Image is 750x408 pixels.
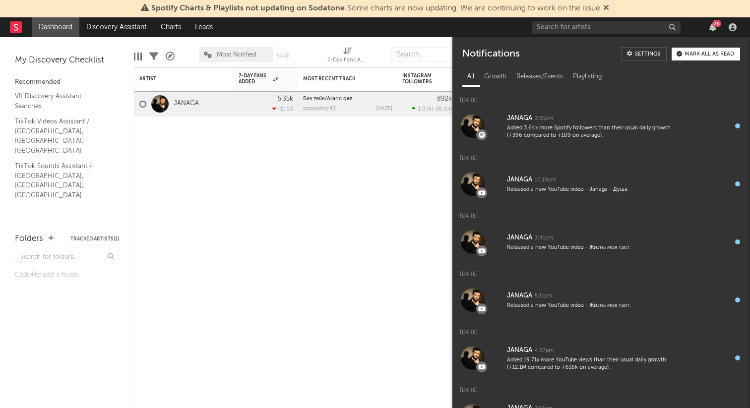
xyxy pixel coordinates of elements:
div: Edit Columns [134,42,142,71]
a: JANAGA [174,100,199,108]
a: Без тебя/Aranc qez [303,96,353,102]
button: Mark all as read [672,48,740,60]
div: Added 19.71x more YouTube views than their usual daily growth (+12.1M compared to +616k on average). [507,356,682,372]
a: Dashboard [32,17,79,37]
div: [DATE] [452,377,750,397]
div: Folders [15,233,43,245]
div: 5:11pm [535,292,552,300]
div: Most Recent Track [303,76,377,82]
div: 7-Day Fans Added (7-Day Fans Added) [327,42,367,71]
div: Growth [479,68,511,85]
div: My Discovery Checklist [15,55,119,66]
div: Releases/Events [511,68,568,85]
div: Notifications [462,47,519,61]
div: Click to add a folder. [15,269,119,281]
div: 4:57pm [535,347,554,354]
div: 3:41pm [535,234,553,242]
a: Leads [188,17,220,37]
a: Settings [622,47,667,61]
button: Save [277,53,290,58]
a: Discovery Assistant [79,17,154,37]
a: JANAGA3:41pmReleased a new YouTube video - Жизнь моя тает. [452,223,750,261]
a: TikTok Videos Assistant / [GEOGRAPHIC_DATA], [GEOGRAPHIC_DATA], [GEOGRAPHIC_DATA] [15,116,109,156]
a: JANAGA10:19pmReleased a new YouTube video - Janaga - Душа. [452,165,750,203]
div: JANAGA [507,290,532,302]
div: Filters [149,42,158,71]
div: 892k [437,96,452,102]
div: 5.35k [278,96,293,102]
span: 7-Day Fans Added [239,73,270,85]
div: Mark all as read [685,52,734,57]
a: TikTok Sounds Assistant / [GEOGRAPHIC_DATA], [GEOGRAPHIC_DATA], [GEOGRAPHIC_DATA] [15,161,109,200]
input: Search... [391,47,466,62]
div: [DATE] [452,145,750,165]
div: JANAGA [507,345,532,356]
button: 28 [709,23,716,31]
span: Most Notified [217,52,256,58]
a: JANAGA4:57pmAdded 19.71x more YouTube views than their usual daily growth (+12.1M compared to +61... [452,339,750,377]
div: 3:35pm [535,115,553,122]
div: Playlisting [568,68,607,85]
input: Search for folders... [15,250,119,264]
div: A&R Pipeline [166,42,175,71]
div: [DATE] [452,319,750,339]
div: ( ) [412,106,452,112]
span: 1.07k [418,107,432,112]
div: [DATE] [376,106,392,112]
div: Instagram Followers [402,73,437,85]
div: Released a new YouTube video - Жизнь моя тает. [507,302,682,309]
div: JANAGA [507,232,532,244]
div: All [462,68,479,85]
div: 10:19pm [535,176,556,184]
div: Released a new YouTube video - Janaga - Душа. [507,186,682,193]
a: JANAGA3:35pmAdded 3.64x more Spotify followers than their usual daily growth (+396 compared to +1... [452,107,750,145]
span: Dismiss [603,4,609,12]
span: Spotify Charts & Playlists not updating on Sodatone [151,4,345,12]
a: JANAGA5:11pmReleased a new YouTube video - Жизнь моя тает. [452,281,750,319]
div: Settings [635,52,660,57]
div: [DATE] [452,87,750,107]
div: [DATE] [452,203,750,223]
div: Added 3.64x more Spotify followers than their usual daily growth (+396 compared to +109 on average). [507,124,682,140]
div: Released a new YouTube video - Жизнь моя тает. [507,244,682,251]
div: 28 [712,20,721,27]
a: VK Discovery Assistant Searches [15,91,109,111]
div: JANAGA [507,174,532,186]
a: Charts [154,17,188,37]
input: Search for artists [532,21,681,34]
div: Recommended [15,76,119,88]
div: Artist [139,76,214,82]
div: -11.1 % [272,106,293,112]
div: 7-Day Fans Added (7-Day Fans Added) [327,55,367,66]
span: : Some charts are now updating. We are continuing to work on the issue [151,4,600,12]
div: popularity: 43 [303,106,336,112]
button: Tracked Artists(1) [70,236,119,241]
span: -38.5 % [433,107,450,112]
div: [DATE] [452,261,750,281]
div: Без тебя/Aranc qez [303,96,392,102]
div: JANAGA [507,113,532,124]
